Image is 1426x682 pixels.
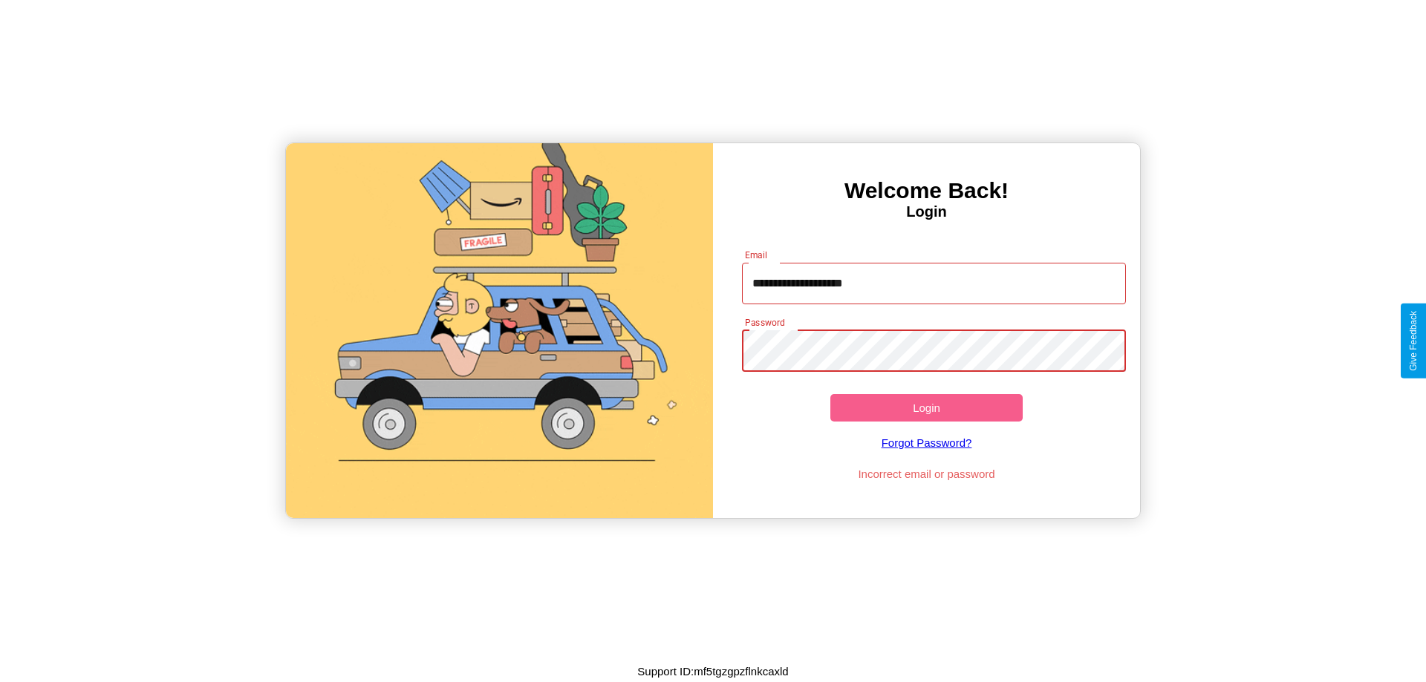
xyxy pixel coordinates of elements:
div: Give Feedback [1408,311,1419,371]
h4: Login [713,203,1140,220]
button: Login [830,394,1023,422]
p: Support ID: mf5tgzgpzflnkcaxld [637,661,788,681]
h3: Welcome Back! [713,178,1140,203]
p: Incorrect email or password [735,464,1119,484]
label: Email [745,249,768,261]
label: Password [745,316,784,329]
img: gif [286,143,713,518]
a: Forgot Password? [735,422,1119,464]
